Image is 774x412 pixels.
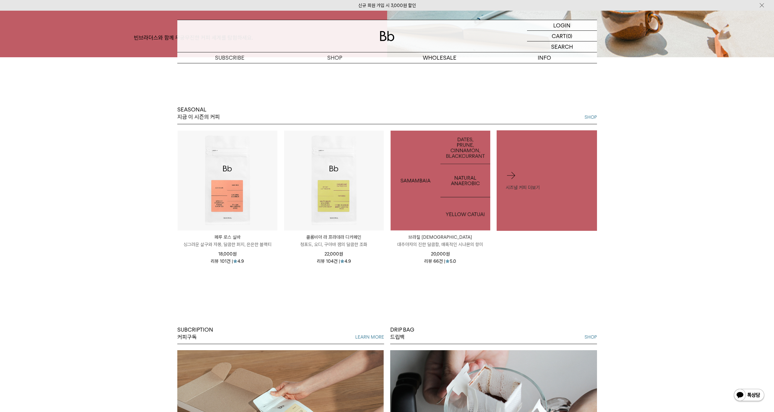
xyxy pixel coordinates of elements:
[390,241,490,248] p: 대추야자의 진한 달콤함, 매혹적인 시나몬의 향미
[317,258,351,264] div: 리뷰 104건 | 4.9
[380,31,394,41] img: 로고
[733,388,765,403] img: 카카오톡 채널 1:1 채팅 버튼
[177,52,282,63] a: SUBSCRIBE
[390,326,414,341] p: DRIP BAG 드립백
[284,234,384,241] p: 콜롬비아 라 프라데라 디카페인
[178,241,277,248] p: 싱그러운 살구와 자몽, 달콤한 퍼지, 은은한 블랙티
[585,114,597,121] a: SHOP
[506,184,588,191] p: 시즈널 커피 더보기
[284,241,384,248] p: 청포도, 오디, 구아바 잼의 달콤한 조화
[178,131,277,231] img: 페루 로스 실바
[527,20,597,31] a: LOGIN
[178,234,277,248] a: 페루 로스 실바 싱그러운 살구와 자몽, 달콤한 퍼지, 은은한 블랙티
[358,3,416,8] a: 신규 회원 가입 시 3,000원 할인
[566,31,572,41] p: (0)
[390,131,490,231] img: 1000000483_add2_035.jpg
[233,251,237,257] span: 원
[553,20,571,30] p: LOGIN
[390,234,490,248] a: 브라질 [DEMOGRAPHIC_DATA] 대추야자의 진한 달콤함, 매혹적인 시나몬의 향미
[284,234,384,248] a: 콜롬비아 라 프라데라 디카페인 청포도, 오디, 구아바 잼의 달콤한 조화
[177,106,220,121] p: SEASONAL 지금 이 시즌의 커피
[431,251,450,257] span: 20,000
[446,251,450,257] span: 원
[325,251,343,257] span: 22,000
[497,130,597,231] a: 시즈널 커피 더보기
[390,234,490,241] p: 브라질 [DEMOGRAPHIC_DATA]
[178,234,277,241] p: 페루 로스 실바
[552,31,566,41] p: CART
[585,333,597,341] a: SHOP
[387,52,492,63] p: WHOLESALE
[218,251,237,257] span: 18,000
[390,131,490,231] a: 브라질 사맘바이아
[282,52,387,63] a: SHOP
[284,131,384,231] img: 콜롬비아 라 프라데라 디카페인
[551,41,573,52] p: SEARCH
[177,326,213,341] p: SUBCRIPTION 커피구독
[527,31,597,41] a: CART (0)
[339,251,343,257] span: 원
[211,258,244,264] div: 리뷰 101건 | 4.9
[492,52,597,63] p: INFO
[424,258,456,264] div: 리뷰 66건 | 5.0
[355,333,384,341] a: LEARN MORE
